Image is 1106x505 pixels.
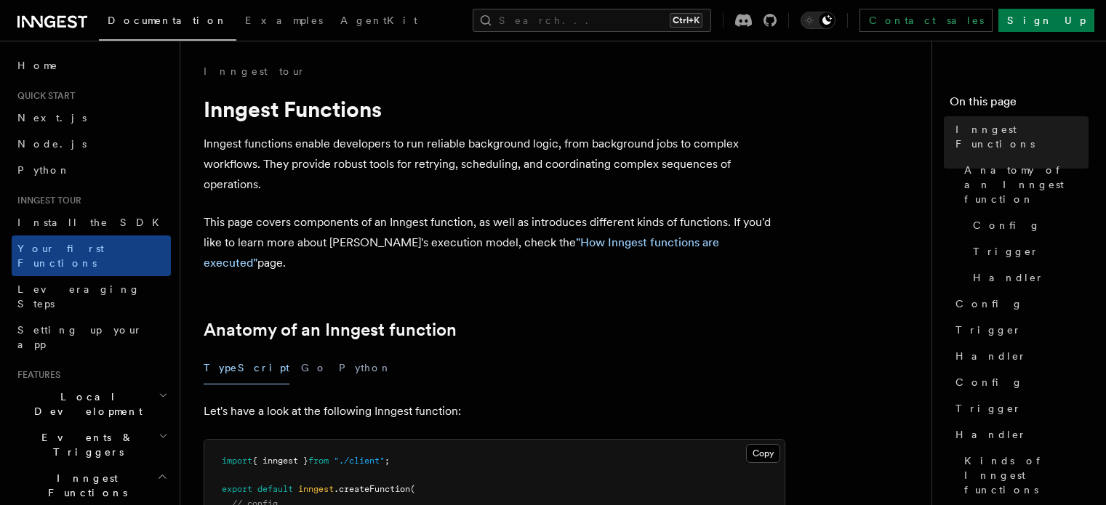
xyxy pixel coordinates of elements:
button: Search...Ctrl+K [473,9,711,32]
a: Anatomy of an Inngest function [958,157,1089,212]
a: Handler [967,264,1089,291]
span: Config [973,218,1041,233]
span: Config [955,296,1023,311]
p: Inngest functions enable developers to run reliable background logic, from background jobs to com... [204,134,785,195]
span: Documentation [108,15,228,26]
a: Trigger [950,317,1089,343]
a: Contact sales [859,9,993,32]
a: Kinds of Inngest functions [958,448,1089,503]
span: "./client" [334,456,385,466]
span: AgentKit [340,15,417,26]
a: Examples [236,4,332,39]
a: Setting up your app [12,317,171,357]
button: Python [339,352,392,384]
a: Config [950,369,1089,395]
a: Your first Functions [12,235,171,276]
span: Local Development [12,389,159,419]
button: Toggle dark mode [801,12,835,29]
span: { inngest } [252,456,308,466]
span: Quick start [12,90,75,102]
p: This page covers components of an Inngest function, as well as introduces different kinds of func... [204,212,785,273]
span: ( [410,484,415,494]
a: Install the SDK [12,209,171,235]
a: Inngest Functions [950,116,1089,157]
span: Config [955,375,1023,389]
button: TypeScript [204,352,289,384]
span: Your first Functions [17,243,104,269]
a: Next.js [12,105,171,131]
span: default [257,484,293,494]
a: Documentation [99,4,236,41]
span: Inngest Functions [955,122,1089,151]
button: Local Development [12,384,171,424]
span: Python [17,164,71,176]
span: ; [385,456,390,466]
span: inngest [298,484,334,494]
kbd: Ctrl+K [670,13,702,28]
span: Examples [245,15,323,26]
span: .createFunction [334,484,410,494]
a: AgentKit [332,4,426,39]
span: Trigger [955,401,1022,416]
a: Handler [950,421,1089,448]
button: Events & Triggers [12,424,171,465]
h1: Inngest Functions [204,96,785,122]
a: Config [967,212,1089,238]
span: import [222,456,252,466]
h4: On this page [950,93,1089,116]
span: Inngest tour [12,195,81,206]
span: Next.js [17,112,87,124]
span: Handler [973,270,1044,285]
span: Inngest Functions [12,471,157,500]
button: Copy [746,444,780,463]
a: Home [12,52,171,78]
span: Node.js [17,138,87,150]
span: Trigger [973,244,1039,259]
span: Handler [955,427,1027,442]
span: Setting up your app [17,324,143,350]
span: from [308,456,329,466]
span: Kinds of Inngest functions [964,453,1089,497]
a: Sign Up [998,9,1094,32]
a: Leveraging Steps [12,276,171,317]
span: export [222,484,252,494]
span: Home [17,58,58,73]
a: Node.js [12,131,171,157]
a: Trigger [950,395,1089,421]
a: Handler [950,343,1089,369]
span: Install the SDK [17,217,168,228]
span: Anatomy of an Inngest function [964,163,1089,206]
p: Let's have a look at the following Inngest function: [204,401,785,421]
a: Config [950,291,1089,317]
a: Python [12,157,171,183]
a: Inngest tour [204,64,305,78]
span: Features [12,369,60,381]
span: Leveraging Steps [17,283,140,310]
span: Trigger [955,323,1022,337]
span: Events & Triggers [12,430,159,459]
button: Go [301,352,327,384]
a: Anatomy of an Inngest function [204,320,457,340]
span: Handler [955,349,1027,363]
a: Trigger [967,238,1089,264]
